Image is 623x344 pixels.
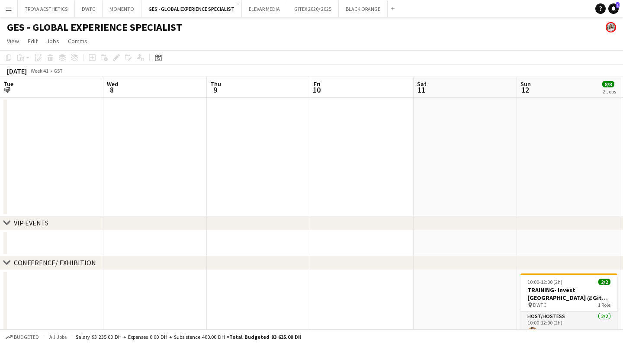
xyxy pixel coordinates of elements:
div: Salary 93 235.00 DH + Expenses 0.00 DH + Subsistence 400.00 DH = [76,334,302,340]
span: Thu [210,80,221,88]
span: Wed [107,80,118,88]
span: Sun [520,80,531,88]
div: [DATE] [7,67,27,75]
h1: GES - GLOBAL EXPERIENCE SPECIALIST [7,21,182,34]
button: DWTC [75,0,103,17]
button: Budgeted [4,332,40,342]
span: 10:00-12:00 (2h) [527,279,562,285]
a: Comms [64,35,91,47]
span: 7 [2,85,13,95]
a: View [3,35,22,47]
span: Budgeted [14,334,39,340]
div: VIP EVENTS [14,219,48,227]
h3: TRAINING- Invest [GEOGRAPHIC_DATA] @Gitex 2025 [520,286,617,302]
div: 2 Jobs [603,88,616,95]
a: Jobs [43,35,63,47]
span: 1 Role [598,302,610,308]
span: 2/2 [598,279,610,285]
button: ELEVAR MEDIA [242,0,287,17]
a: Edit [24,35,41,47]
span: 11 [416,85,427,95]
span: Total Budgeted 93 635.00 DH [229,334,302,340]
button: GITEX 2020/ 2025 [287,0,339,17]
span: DWTC [533,302,546,308]
div: CONFERENCE/ EXHIBITION [14,258,96,267]
span: 9 [209,85,221,95]
span: Jobs [46,37,59,45]
button: BLACK ORANGE [339,0,388,17]
span: 12 [519,85,531,95]
div: GST [54,68,63,74]
button: TROYA AESTHETICS [18,0,75,17]
span: Week 41 [29,68,50,74]
span: Comms [68,37,87,45]
span: Edit [28,37,38,45]
button: GES - GLOBAL EXPERIENCE SPECIALIST [141,0,242,17]
button: MOMENTO [103,0,141,17]
span: 8/8 [602,81,614,87]
span: Sat [417,80,427,88]
span: All jobs [48,334,68,340]
a: 1 [608,3,619,14]
span: 1 [616,2,620,8]
span: Fri [314,80,321,88]
span: 8 [106,85,118,95]
span: View [7,37,19,45]
app-user-avatar: Maristela Scott [606,22,616,32]
span: Tue [3,80,13,88]
span: 10 [312,85,321,95]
